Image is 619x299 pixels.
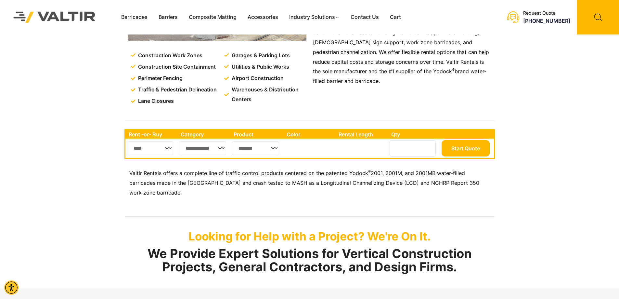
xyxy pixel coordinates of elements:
[127,141,174,155] select: Single select
[129,170,368,176] span: Valtir Rentals offers a complete line of traffic control products centered on the patented Yodock
[230,130,283,139] th: Product
[230,85,308,104] span: Warehouses & Distribution Centers
[125,130,177,139] th: Rent -or- Buy
[452,67,455,72] sup: ®
[390,140,436,156] input: Number
[284,12,345,22] a: Industry Solutions
[129,170,479,196] span: 2001, 2001M, and 2001MB water-filled barricades made in the [GEOGRAPHIC_DATA] and crash tested to...
[335,130,388,139] th: Rental Length
[5,3,104,31] img: Valtir Rentals
[232,141,279,155] select: Single select
[179,141,226,155] select: Single select
[388,130,440,139] th: Qty
[116,12,153,22] a: Barricades
[153,12,183,22] a: Barriers
[136,62,216,72] span: Construction Site Containment
[136,85,217,95] span: Traffic & Pedestrian Delineation
[136,74,183,83] span: Perimeter Fencing
[368,169,371,174] sup: ®
[177,130,231,139] th: Category
[442,140,490,156] button: Start Quote
[183,12,242,22] a: Composite Matting
[523,10,570,16] div: Request Quote
[345,12,384,22] a: Contact Us
[523,18,570,24] a: call (888) 496-3625
[136,96,174,106] span: Lane Closures
[230,62,289,72] span: Utilities & Public Works
[283,130,336,139] th: Color
[313,18,492,86] p: Valtir’s water-filled barricades can be assembled to meet various construction site needs, includ...
[230,74,284,83] span: Airport Construction
[242,12,284,22] a: Accessories
[4,280,19,295] div: Accessibility Menu
[124,229,495,243] p: Looking for Help with a Project? We're On It.
[124,247,495,274] h2: We Provide Expert Solutions for Vertical Construction Projects, General Contractors, and Design F...
[384,12,406,22] a: Cart
[230,51,290,61] span: Garages & Parking Lots
[136,51,202,61] span: Construction Work Zones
